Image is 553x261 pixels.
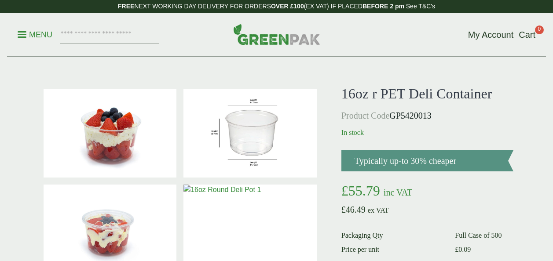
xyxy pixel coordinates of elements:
strong: BEFORE 2 pm [363,3,404,10]
img: 16oz R PET Deli Container With Strawberries And Cream (Large) [44,89,177,178]
span: My Account [468,30,513,40]
span: inc VAT [384,188,412,197]
p: GP5420013 [341,109,513,122]
bdi: 0.09 [455,246,471,253]
dt: Packaging Qty [341,230,444,241]
a: See T&C's [406,3,435,10]
span: 0 [535,25,544,34]
dt: Price per unit [341,244,444,255]
dd: Full Case of 500 [455,230,513,241]
h1: 16oz r PET Deli Container [341,85,513,102]
span: £ [341,183,348,199]
img: GreenPak Supplies [233,24,320,45]
bdi: 55.79 [341,183,380,199]
p: Menu [18,29,52,40]
img: PETdeli_16oz [183,89,317,178]
span: ex VAT [368,207,389,214]
a: My Account [468,28,513,41]
p: In stock [341,127,513,138]
span: Cart [519,30,535,40]
a: Menu [18,29,52,38]
span: £ [455,246,458,253]
span: £ [341,205,346,214]
strong: OVER £100 [271,3,304,10]
span: Product Code [341,111,389,120]
a: Cart 0 [519,28,535,41]
bdi: 46.49 [341,205,366,214]
strong: FREE [118,3,134,10]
